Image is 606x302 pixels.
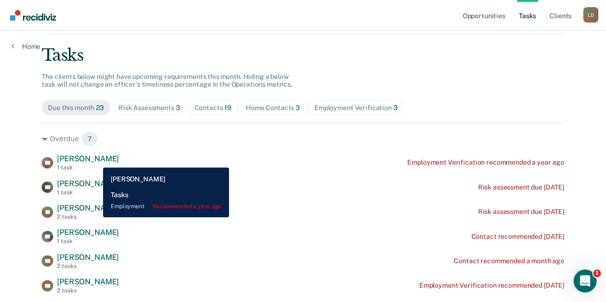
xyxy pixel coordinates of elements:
[42,45,564,65] div: Tasks
[478,183,564,191] div: Risk assessment due [DATE]
[176,104,180,112] span: 3
[57,164,119,171] div: 1 task
[57,203,119,213] span: [PERSON_NAME]
[573,269,596,292] iframe: Intercom live chat
[57,287,119,294] div: 2 tasks
[11,42,40,51] a: Home
[10,10,56,21] img: Recidiviz
[57,154,119,163] span: [PERSON_NAME]
[42,131,564,146] div: Overdue 7
[118,104,180,112] div: Risk Assessments
[57,277,119,286] span: [PERSON_NAME]
[246,104,300,112] div: Home Contacts
[81,131,98,146] span: 7
[57,228,119,237] span: [PERSON_NAME]
[583,7,598,22] div: L D
[57,189,119,196] div: 1 task
[57,179,119,188] span: [PERSON_NAME]
[48,104,104,112] div: Due this month
[57,263,119,269] div: 2 tasks
[57,238,119,245] div: 1 task
[96,104,104,112] span: 23
[407,158,564,167] div: Employment Verification recommended a year ago
[419,281,564,290] div: Employment Verification recommended [DATE]
[42,73,292,89] span: The clients below might have upcoming requirements this month. Hiding a below task will not chang...
[471,233,564,241] div: Contact recommended [DATE]
[57,253,119,262] span: [PERSON_NAME]
[583,7,598,22] button: Profile dropdown button
[194,104,231,112] div: Contacts
[393,104,398,112] span: 3
[454,257,564,265] div: Contact recommended a month ago
[593,269,601,277] span: 1
[57,213,119,220] div: 2 tasks
[314,104,398,112] div: Employment Verification
[296,104,300,112] span: 3
[224,104,231,112] span: 19
[478,208,564,216] div: Risk assessment due [DATE]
